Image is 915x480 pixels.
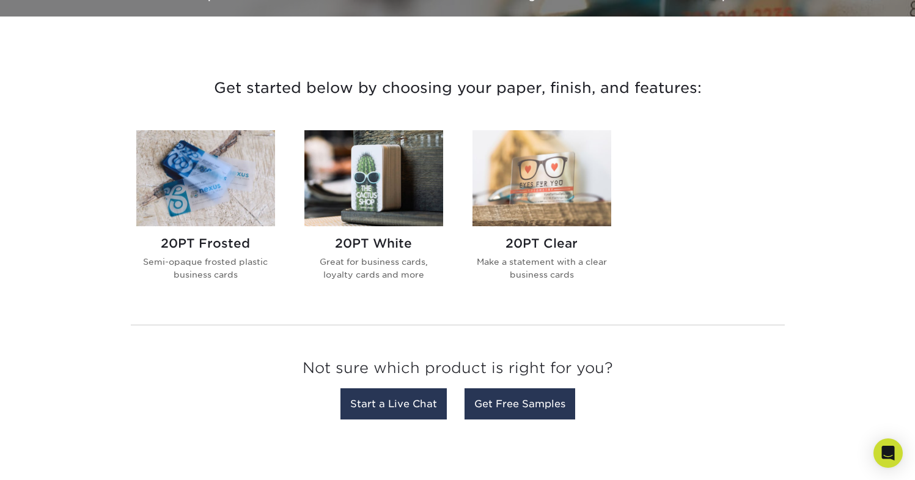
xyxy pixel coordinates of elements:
p: Great for business cards, loyalty cards and more [304,256,443,281]
a: 20PT Clear Plastic Cards 20PT Clear Make a statement with a clear business cards [472,130,611,300]
img: 20PT White Plastic Cards [304,130,443,226]
img: 20PT Frosted Plastic Cards [136,130,275,226]
h3: Get started below by choosing your paper, finish, and features: [100,61,815,116]
h2: 20PT Clear [472,236,611,251]
p: Make a statement with a clear business cards [472,256,611,281]
a: Get Free Samples [465,388,575,419]
img: 20PT Clear Plastic Cards [472,130,611,226]
h2: 20PT White [304,236,443,251]
p: Semi-opaque frosted plastic business cards [136,256,275,281]
h2: 20PT Frosted [136,236,275,251]
iframe: Google Customer Reviews [3,443,104,476]
h3: Not sure which product is right for you? [131,350,785,392]
div: Open Intercom Messenger [873,438,903,468]
a: 20PT Frosted Plastic Cards 20PT Frosted Semi-opaque frosted plastic business cards [136,130,275,300]
a: Start a Live Chat [340,388,447,419]
a: 20PT White Plastic Cards 20PT White Great for business cards, loyalty cards and more [304,130,443,300]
